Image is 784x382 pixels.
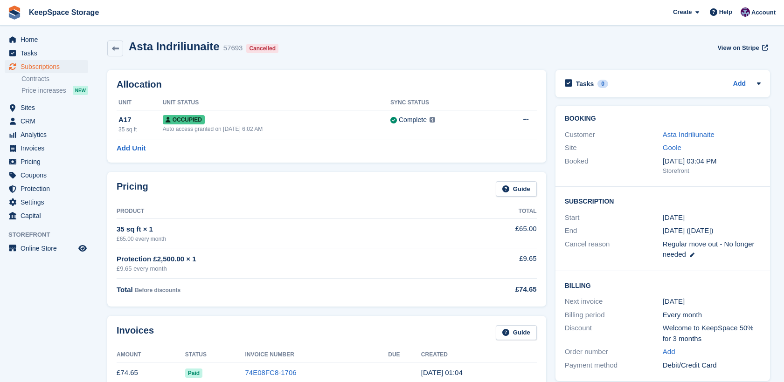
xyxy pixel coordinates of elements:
[118,115,163,125] div: A17
[663,323,761,344] div: Welcome to KeepSpace 50% for 3 months
[5,169,88,182] a: menu
[117,235,448,243] div: £65.00 every month
[565,212,663,223] div: Start
[390,95,492,110] th: Sync Status
[117,181,148,197] h2: Pricing
[73,86,88,95] div: NEW
[663,156,761,167] div: [DATE] 03:04 PM
[21,242,76,255] span: Online Store
[663,296,761,307] div: [DATE]
[565,130,663,140] div: Customer
[421,348,537,362] th: Created
[21,60,76,73] span: Subscriptions
[673,7,692,17] span: Create
[21,182,76,195] span: Protection
[21,101,76,114] span: Sites
[5,101,88,114] a: menu
[663,347,675,357] a: Add
[565,156,663,176] div: Booked
[117,95,163,110] th: Unit
[565,280,761,290] h2: Billing
[8,230,93,239] span: Storefront
[7,6,21,20] img: stora-icon-8386f47178a22dfd0bd8f6a31ec36ba5ce8667c1dd55bd0f319d3a0aa187defe.svg
[565,360,663,371] div: Payment method
[163,115,205,124] span: Occupied
[5,196,88,209] a: menu
[663,310,761,321] div: Every month
[496,181,537,197] a: Guide
[565,323,663,344] div: Discount
[245,348,389,362] th: Invoice Number
[719,7,732,17] span: Help
[21,86,66,95] span: Price increases
[448,204,537,219] th: Total
[576,80,594,88] h2: Tasks
[430,117,435,123] img: icon-info-grey-7440780725fd019a000dd9b08b2336e03edf1995a4989e88bcd33f0948082b44.svg
[565,296,663,307] div: Next invoice
[21,155,76,168] span: Pricing
[117,325,154,341] h2: Invoices
[129,40,220,53] h2: Asta Indriliunaite
[5,115,88,128] a: menu
[21,85,88,95] a: Price increases NEW
[5,60,88,73] a: menu
[117,348,185,362] th: Amount
[118,125,163,134] div: 35 sq ft
[565,239,663,260] div: Cancel reason
[663,212,685,223] time: 2024-10-24 00:00:00 UTC
[246,44,278,53] div: Cancelled
[21,209,76,222] span: Capital
[117,254,448,265] div: Protection £2,500.00 × 1
[663,360,761,371] div: Debit/Credit Card
[663,130,715,138] a: Asta Indriliunaite
[565,310,663,321] div: Billing period
[741,7,750,17] img: Charlotte Jobling
[5,242,88,255] a: menu
[117,224,448,235] div: 35 sq ft × 1
[21,142,76,155] span: Invoices
[117,143,146,154] a: Add Unit
[565,347,663,357] div: Order number
[565,225,663,236] div: End
[117,264,448,273] div: £9.65 every month
[245,368,297,376] a: 74E08FC8-1706
[421,368,463,376] time: 2025-08-24 00:04:06 UTC
[5,182,88,195] a: menu
[597,80,608,88] div: 0
[5,209,88,222] a: menu
[751,8,776,17] span: Account
[5,142,88,155] a: menu
[733,79,746,89] a: Add
[717,43,759,53] span: View on Stripe
[5,128,88,141] a: menu
[5,33,88,46] a: menu
[399,115,427,125] div: Complete
[185,368,202,378] span: Paid
[663,226,714,234] span: [DATE] ([DATE])
[663,143,681,151] a: Goole
[117,204,448,219] th: Product
[663,166,761,176] div: Storefront
[21,196,76,209] span: Settings
[185,348,245,362] th: Status
[565,115,761,123] h2: Booking
[21,128,76,141] span: Analytics
[77,243,88,254] a: Preview store
[21,115,76,128] span: CRM
[223,43,243,54] div: 57693
[117,79,537,90] h2: Allocation
[565,143,663,153] div: Site
[388,348,421,362] th: Due
[714,40,770,55] a: View on Stripe
[448,284,537,295] div: £74.65
[21,169,76,182] span: Coupons
[163,95,390,110] th: Unit Status
[21,75,88,83] a: Contracts
[117,286,133,293] span: Total
[496,325,537,341] a: Guide
[5,155,88,168] a: menu
[135,287,180,293] span: Before discounts
[163,125,390,133] div: Auto access granted on [DATE] 6:02 AM
[448,248,537,279] td: £9.65
[21,47,76,60] span: Tasks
